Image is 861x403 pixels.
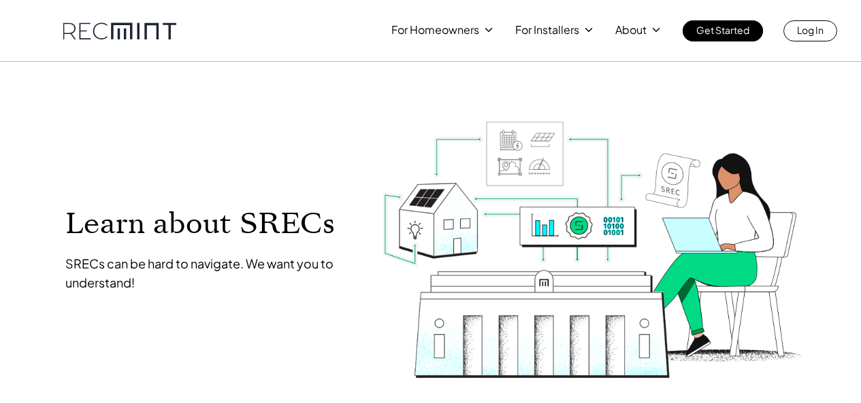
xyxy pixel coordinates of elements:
p: Learn about SRECs [65,208,355,239]
p: For Installers [515,20,579,39]
p: Get Started [696,20,749,39]
a: Log In [783,20,837,41]
p: About [615,20,647,39]
a: Get Started [683,20,763,41]
p: For Homeowners [391,20,479,39]
p: Log In [797,20,824,39]
p: SRECs can be hard to navigate. We want you to understand! [65,254,355,292]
